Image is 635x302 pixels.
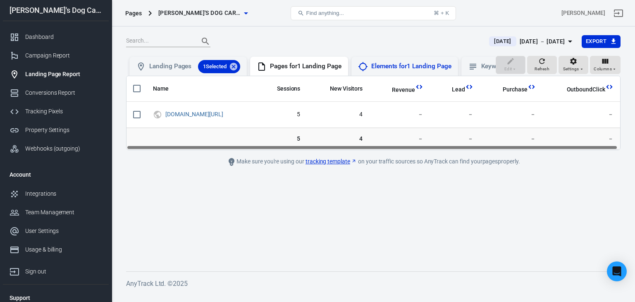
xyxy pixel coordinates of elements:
span: Name [153,85,179,93]
span: Refresh [535,65,549,73]
h6: AnyTrack Ltd. © 2025 [126,278,621,289]
span: New Visitors [330,85,363,93]
div: Team Management [25,208,102,217]
div: [DATE] － [DATE] [520,36,565,47]
svg: This column is calculated from AnyTrack real-time data [465,83,473,91]
span: Total revenue calculated by AnyTrack. [381,85,415,95]
span: － [549,110,614,119]
div: scrollable content [127,76,620,150]
span: Columns [594,65,612,73]
div: Sign out [25,267,102,276]
span: emmasdogcareshop.com/best-free-guide [165,111,224,117]
span: 4 [313,134,363,143]
a: Dashboard [3,28,109,46]
a: Campaign Report [3,46,109,65]
a: Tracking Pixels [3,102,109,121]
span: Purchase [492,86,528,94]
div: Conversions Report [25,89,102,97]
a: Property Settings [3,121,109,139]
span: Name [153,85,169,93]
span: 5 [262,110,301,119]
span: OutboundClick [556,86,605,94]
div: 1Selected [198,60,240,73]
span: 5 [262,134,301,143]
span: － [376,134,423,143]
button: Refresh [527,56,557,74]
span: － [487,110,536,119]
div: Elements for 1 Landing Page [371,62,451,71]
div: Pages [125,9,142,17]
span: 1 Selected [198,62,232,71]
div: [PERSON_NAME]'s Dog Care Shop [3,7,109,14]
span: Sessions [266,85,301,93]
div: Account id: w1td9fp5 [561,9,605,17]
input: Search... [126,36,192,47]
span: Emma's Dog Care Shop [158,8,241,18]
span: Lead [441,86,465,94]
div: Keywords for 1 Landing Page [481,62,563,71]
span: Purchase [503,86,528,94]
a: Conversions Report [3,84,109,102]
svg: UTM & Web Traffic [153,110,162,120]
div: Landing Pages [149,60,240,73]
a: Team Management [3,203,109,222]
span: － [487,134,536,143]
button: Columns [590,56,621,74]
button: Search [196,31,215,51]
div: Webhooks (outgoing) [25,144,102,153]
span: 4 [313,110,363,119]
button: Settings [559,56,588,74]
div: ⌘ + K [434,10,449,16]
span: － [437,134,473,143]
span: Total revenue calculated by AnyTrack. [392,85,415,95]
span: OutboundClick [567,86,605,94]
span: － [376,110,423,119]
span: － [549,134,614,143]
div: Pages for 1 Landing Page [270,62,341,71]
a: Sign out [609,3,628,23]
div: Landing Page Report [25,70,102,79]
span: [DATE] [491,37,514,46]
a: Integrations [3,185,109,203]
svg: This column is calculated from AnyTrack real-time data [528,83,536,91]
button: Find anything...⌘ + K [291,6,456,20]
a: Webhooks (outgoing) [3,139,109,158]
span: Lead [452,86,465,94]
div: Tracking Pixels [25,107,102,116]
span: Settings [563,65,579,73]
a: Landing Page Report [3,65,109,84]
button: Export [582,35,621,48]
div: Open Intercom Messenger [607,261,627,281]
a: Usage & billing [3,240,109,259]
div: Integrations [25,189,102,198]
a: Sign out [3,259,109,281]
span: － [437,110,473,119]
button: [DATE][DATE] － [DATE] [482,35,581,48]
span: New Visitors [319,85,363,93]
a: tracking template [306,157,357,166]
div: Usage & billing [25,245,102,254]
svg: This column is calculated from AnyTrack real-time data [605,83,614,91]
div: Property Settings [25,126,102,134]
li: Account [3,165,109,185]
span: Sessions [277,85,301,93]
div: Dashboard [25,33,102,41]
svg: This column is calculated from AnyTrack real-time data [415,83,423,91]
div: User Settings [25,227,102,235]
a: [DOMAIN_NAME][URL] [165,111,223,117]
div: Make sure you're using our on your traffic sources so AnyTrack can find your pages properly. [187,157,559,167]
div: Campaign Report [25,51,102,60]
button: [PERSON_NAME]'s Dog Care Shop [155,5,251,21]
a: User Settings [3,222,109,240]
span: Revenue [392,86,415,94]
span: Find anything... [306,10,344,16]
